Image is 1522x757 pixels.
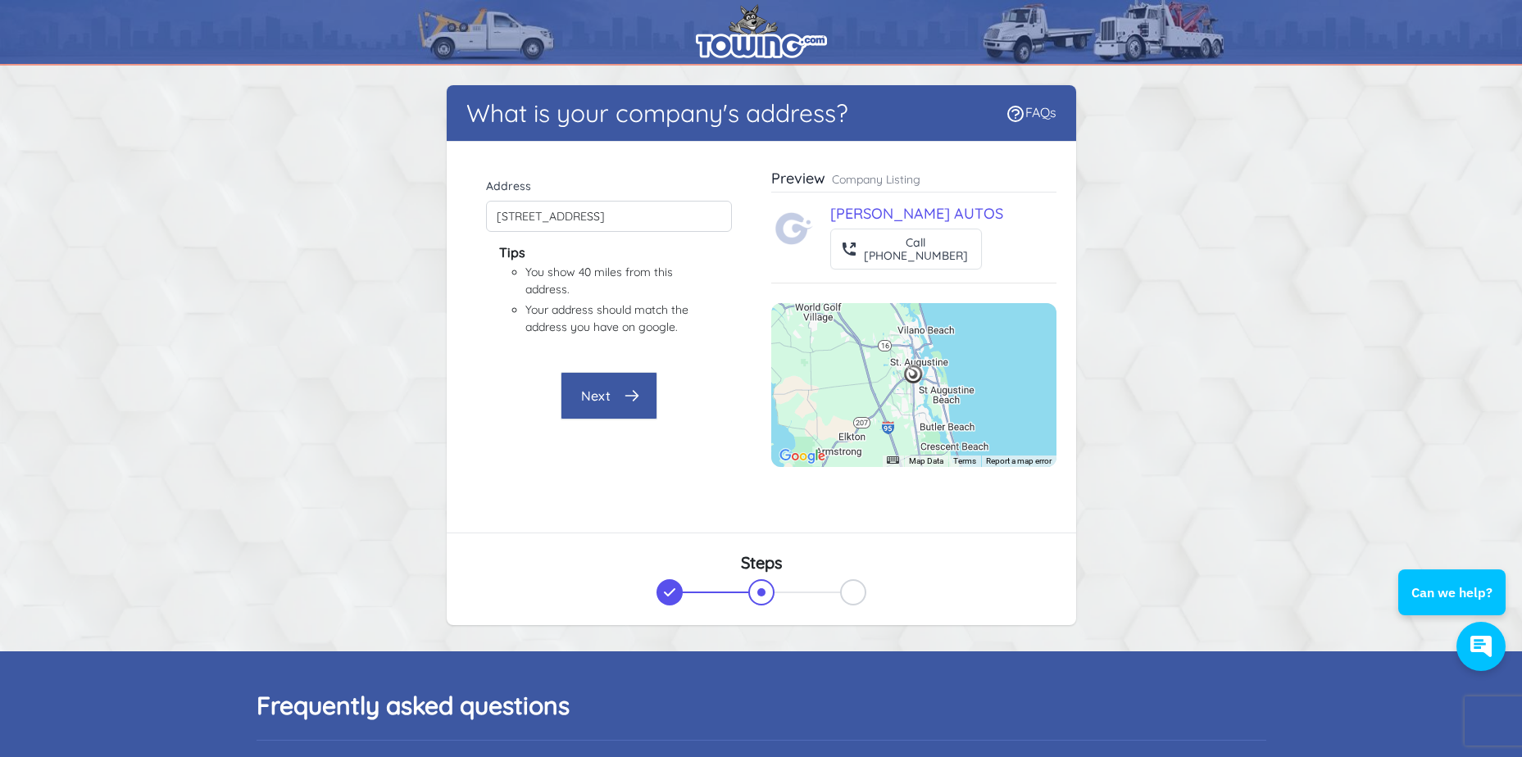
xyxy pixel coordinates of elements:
[486,178,732,194] label: Address
[830,204,1003,223] a: [PERSON_NAME] AUTOS
[525,264,693,298] li: You show 40 miles from this address.
[696,4,827,58] img: logo.png
[832,171,920,188] p: Company Listing
[1386,524,1522,687] iframe: Conversations
[257,691,1266,720] h2: Frequently asked questions
[561,372,657,419] button: Next
[953,456,976,465] a: Terms (opens in new tab)
[499,244,525,261] b: Tips
[775,446,829,467] a: Open this area in Google Maps (opens a new window)
[909,456,943,467] button: Map Data
[830,229,982,270] button: Call[PHONE_NUMBER]
[775,446,829,467] img: Google
[771,169,825,188] h3: Preview
[775,209,814,248] img: Towing.com Logo
[486,201,732,232] input: Enter Mailing Address
[864,236,968,262] div: Call [PHONE_NUMBER]
[986,456,1052,465] a: Report a map error
[525,301,693,336] li: Your address should match the address you have on google.
[1006,104,1056,120] a: FAQs
[887,456,898,464] button: Keyboard shortcuts
[466,553,1056,573] h3: Steps
[466,98,848,128] h1: What is your company's address?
